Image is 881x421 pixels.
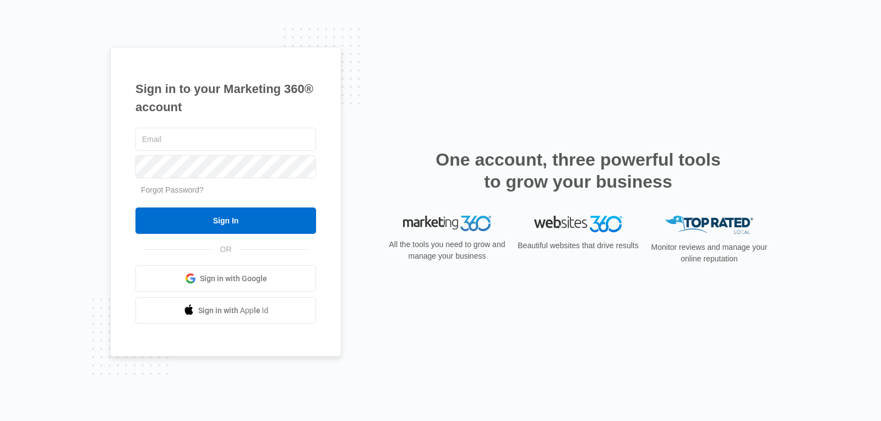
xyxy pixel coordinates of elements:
a: Sign in with Apple Id [135,297,316,324]
img: Websites 360 [534,216,622,232]
img: Marketing 360 [403,216,491,231]
a: Forgot Password? [141,185,204,194]
h2: One account, three powerful tools to grow your business [432,149,724,193]
span: Sign in with Apple Id [198,305,269,316]
p: Monitor reviews and manage your online reputation [648,242,771,265]
input: Sign In [135,207,316,234]
span: OR [213,244,240,255]
img: Top Rated Local [665,216,753,234]
h1: Sign in to your Marketing 360® account [135,80,316,116]
input: Email [135,128,316,151]
a: Sign in with Google [135,265,316,292]
span: Sign in with Google [200,273,267,285]
p: Beautiful websites that drive results [516,240,640,251]
p: All the tools you need to grow and manage your business [385,239,509,262]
